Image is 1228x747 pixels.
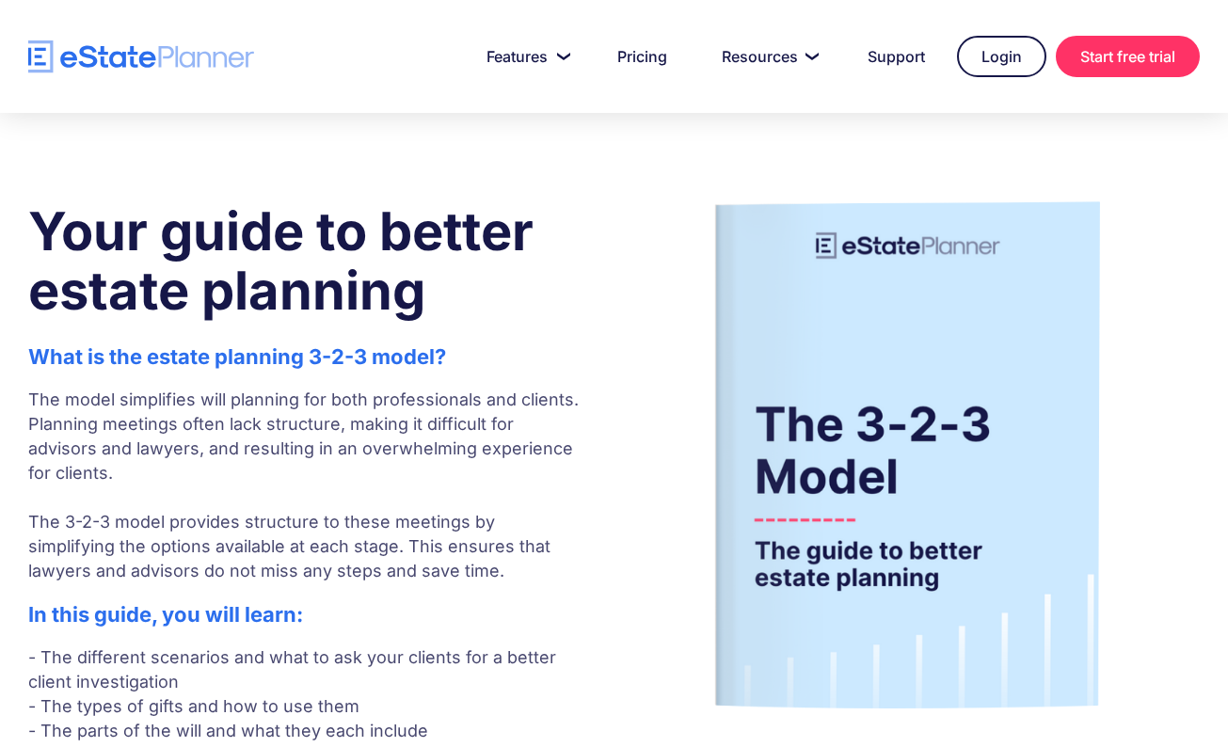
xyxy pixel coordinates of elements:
a: Pricing [595,38,690,75]
h2: In this guide, you will learn: [28,602,579,627]
a: home [28,40,254,73]
h2: What is the estate planning 3-2-3 model? [28,344,579,369]
a: Login [957,36,1046,77]
a: Features [464,38,585,75]
a: Start free trial [1056,36,1200,77]
a: Support [845,38,948,75]
strong: Your guide to better estate planning [28,199,534,323]
p: The model simplifies will planning for both professionals and clients. Planning meetings often la... [28,388,579,583]
a: Resources [699,38,836,75]
p: - The different scenarios and what to ask your clients for a better client investigation - The ty... [28,645,579,743]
